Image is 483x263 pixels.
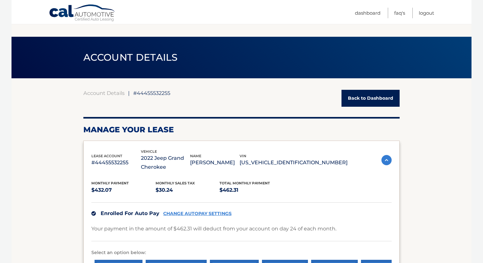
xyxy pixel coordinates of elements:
a: Account Details [83,90,125,96]
p: [PERSON_NAME] [190,158,240,167]
p: $30.24 [156,186,220,195]
a: Dashboard [355,8,380,18]
img: check.svg [91,211,96,216]
a: FAQ's [394,8,405,18]
span: #44455532255 [133,90,170,96]
a: Cal Automotive [49,4,116,23]
p: $432.07 [91,186,156,195]
span: ACCOUNT DETAILS [83,51,178,63]
p: #44455532255 [91,158,141,167]
p: [US_VEHICLE_IDENTIFICATION_NUMBER] [240,158,348,167]
a: Logout [419,8,434,18]
span: Enrolled For Auto Pay [101,210,159,216]
img: accordion-active.svg [381,155,392,165]
p: Your payment in the amount of $462.31 will deduct from your account on day 24 of each month. [91,224,336,233]
a: Back to Dashboard [341,90,400,107]
span: vehicle [141,149,157,154]
a: CHANGE AUTOPAY SETTINGS [163,211,232,216]
span: Monthly sales Tax [156,181,195,185]
span: vin [240,154,246,158]
h2: Manage Your Lease [83,125,400,135]
span: name [190,154,201,158]
span: Total Monthly Payment [219,181,270,185]
span: | [128,90,130,96]
p: Select an option below: [91,249,392,257]
span: Monthly Payment [91,181,129,185]
span: lease account [91,154,122,158]
p: $462.31 [219,186,284,195]
p: 2022 Jeep Grand Cherokee [141,154,190,172]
